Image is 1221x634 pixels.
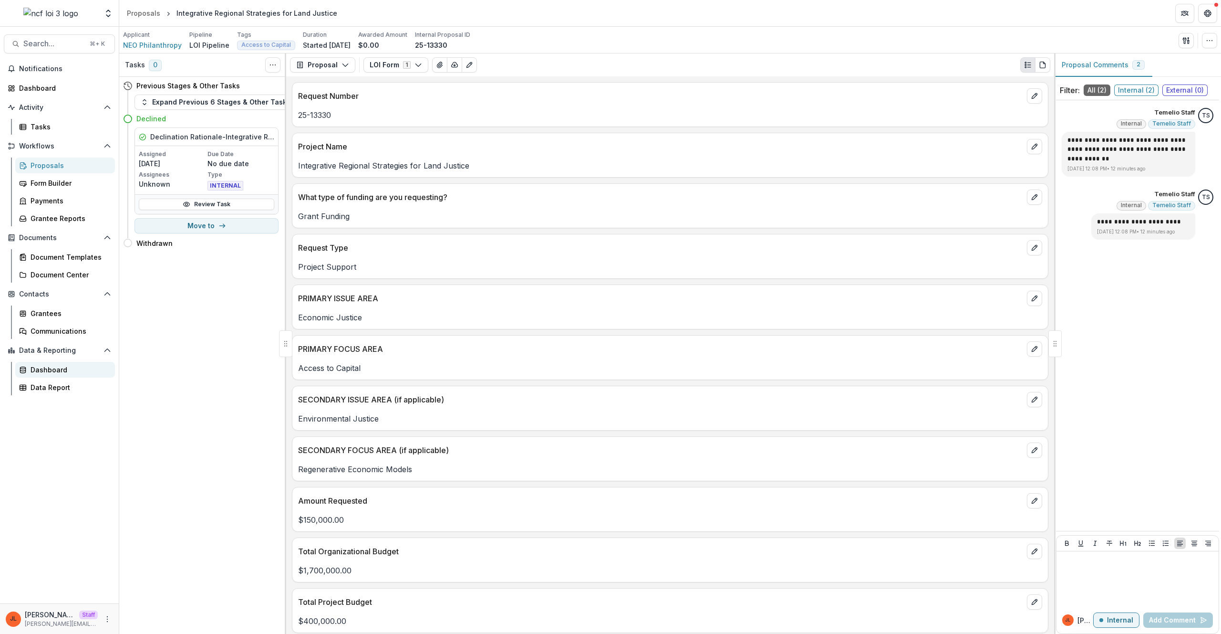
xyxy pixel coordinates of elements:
[176,8,337,18] div: Integrative Regional Strategies for Land Justice
[298,211,1042,222] p: Grant Funding
[189,40,229,50] p: LOI Pipeline
[1067,165,1190,172] p: [DATE] 12:08 PM • 12 minutes ago
[298,109,1042,121] p: 25-13330
[31,365,107,375] div: Dashboard
[207,170,274,179] p: Type
[31,213,107,223] div: Grantee Reports
[4,343,115,358] button: Open Data & Reporting
[298,596,1023,608] p: Total Project Budget
[79,611,98,619] p: Staff
[19,347,100,355] span: Data & Reporting
[102,613,113,625] button: More
[1152,202,1191,209] span: Temelio Staff
[1027,88,1042,104] button: edit
[31,178,107,188] div: Form Builder
[298,242,1023,254] p: Request Type
[135,218,279,233] button: Move to
[31,326,107,336] div: Communications
[123,6,341,20] nav: breadcrumb
[139,150,206,158] p: Assigned
[15,249,115,265] a: Document Templates
[462,57,477,73] button: Edit as form
[1084,85,1110,96] span: All ( 2 )
[139,199,274,210] a: Review Task
[19,104,100,112] span: Activity
[303,40,351,50] p: Started [DATE]
[1175,4,1194,23] button: Partners
[1154,190,1195,199] p: Temelio Staff
[290,57,355,73] button: Proposal
[15,323,115,339] a: Communications
[207,158,274,169] p: No due date
[4,100,115,115] button: Open Activity
[4,230,115,245] button: Open Documents
[1027,493,1042,508] button: edit
[15,158,115,173] a: Proposals
[31,252,107,262] div: Document Templates
[150,132,274,142] h5: Declination Rationale-Integrative Regional Strategies for Land Justice
[15,119,115,135] a: Tasks
[1143,613,1213,628] button: Add Comment
[237,31,251,39] p: Tags
[125,61,145,69] h3: Tasks
[19,65,111,73] span: Notifications
[1162,85,1208,96] span: External ( 0 )
[1118,538,1129,549] button: Heading 1
[298,615,1042,627] p: $400,000.00
[298,343,1023,355] p: PRIMARY FOCUS AREA
[31,270,107,280] div: Document Center
[298,261,1042,273] p: Project Support
[15,362,115,378] a: Dashboard
[15,193,115,209] a: Payments
[31,382,107,392] div: Data Report
[1202,113,1210,119] div: Temelio Staff
[139,158,206,169] p: [DATE]
[298,160,1042,171] p: Integrative Regional Strategies for Land Justice
[15,267,115,283] a: Document Center
[1154,108,1195,117] p: Temelio Staff
[298,546,1023,557] p: Total Organizational Budget
[1027,392,1042,407] button: edit
[19,83,107,93] div: Dashboard
[1077,615,1093,625] p: [PERSON_NAME]
[1027,544,1042,559] button: edit
[4,80,115,96] a: Dashboard
[25,620,98,628] p: [PERSON_NAME][EMAIL_ADDRESS][DOMAIN_NAME]
[1027,240,1042,255] button: edit
[1202,538,1214,549] button: Align Right
[15,175,115,191] a: Form Builder
[1152,120,1191,127] span: Temelio Staff
[298,565,1042,576] p: $1,700,000.00
[415,31,470,39] p: Internal Proposal ID
[1121,202,1142,209] span: Internal
[265,57,280,73] button: Toggle View Cancelled Tasks
[1027,291,1042,306] button: edit
[298,464,1042,475] p: Regenerative Economic Models
[298,413,1042,424] p: Environmental Justice
[4,286,115,302] button: Open Contacts
[1107,616,1133,624] p: Internal
[1027,190,1042,205] button: edit
[4,61,115,76] button: Notifications
[1020,57,1035,73] button: Plaintext view
[1027,594,1042,610] button: edit
[15,306,115,321] a: Grantees
[298,141,1023,152] p: Project Name
[88,39,107,49] div: ⌘ + K
[358,31,407,39] p: Awarded Amount
[415,40,447,50] p: 25-13330
[1097,228,1190,235] p: [DATE] 12:08 PM • 12 minutes ago
[19,234,100,242] span: Documents
[127,8,160,18] div: Proposals
[123,40,182,50] span: NEO Philanthropy
[1189,538,1200,549] button: Align Center
[1093,613,1139,628] button: Internal
[1121,120,1142,127] span: Internal
[298,293,1023,304] p: PRIMARY ISSUE AREA
[1027,341,1042,357] button: edit
[298,495,1023,507] p: Amount Requested
[10,616,17,622] div: Jeanne Locker
[1060,85,1080,96] p: Filter:
[1137,61,1140,68] span: 2
[1065,618,1071,623] div: Jeanne Locker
